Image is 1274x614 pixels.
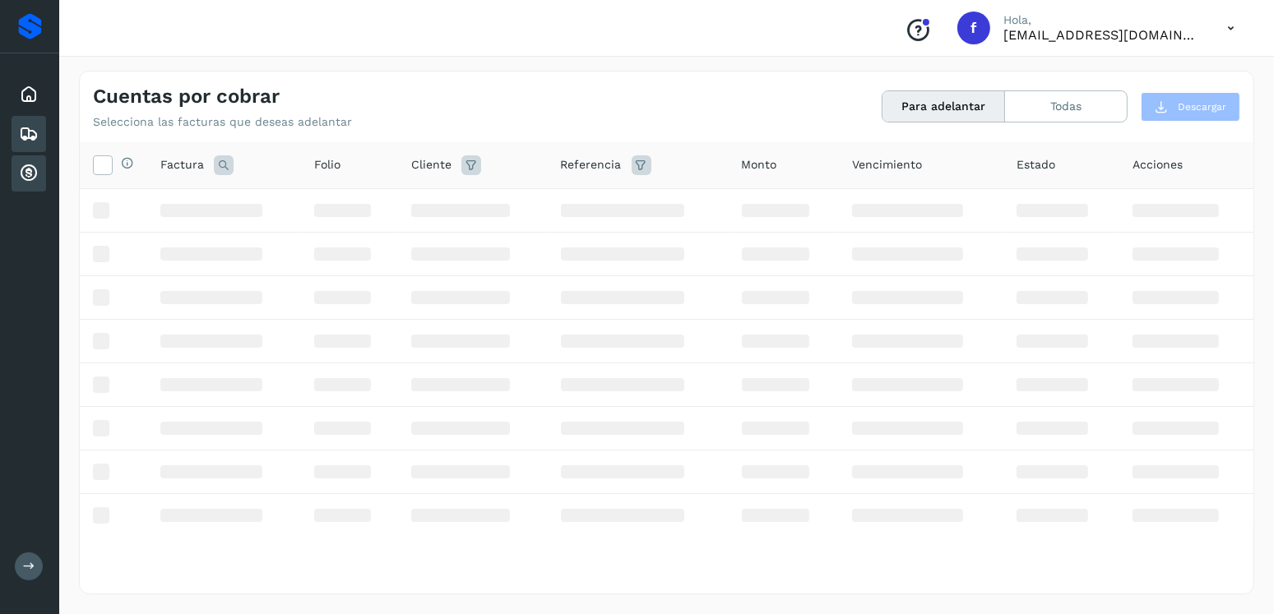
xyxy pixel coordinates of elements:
span: Referencia [561,156,622,173]
button: Para adelantar [883,91,1005,122]
p: Selecciona las facturas que deseas adelantar [93,115,352,129]
span: Vencimiento [852,156,922,173]
button: Todas [1005,91,1127,122]
p: facturacion@expresssanjavier.com [1003,27,1201,43]
p: Hola, [1003,13,1201,27]
button: Descargar [1141,92,1240,122]
span: Cliente [411,156,452,173]
div: Inicio [12,76,46,113]
div: Cuentas por cobrar [12,155,46,192]
span: Estado [1017,156,1055,173]
span: Descargar [1178,99,1226,114]
h4: Cuentas por cobrar [93,85,280,108]
span: Factura [160,156,204,173]
span: Folio [314,156,341,173]
span: Monto [742,156,777,173]
div: Embarques [12,116,46,152]
span: Acciones [1133,156,1183,173]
